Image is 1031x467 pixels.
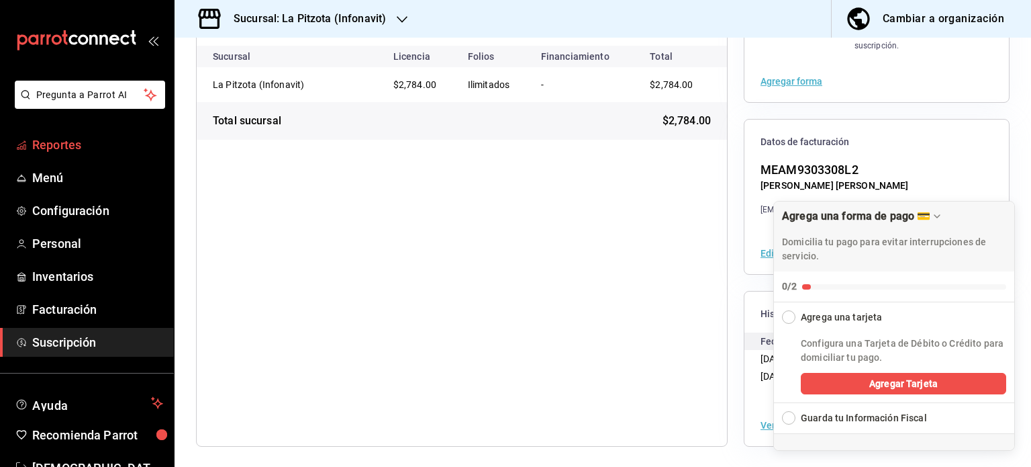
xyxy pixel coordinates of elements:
[782,210,930,222] div: Agrega una forma de pago 💳
[760,77,822,86] button: Agregar forma
[213,78,347,91] div: La Pitzota (Infonavit)
[634,46,727,67] th: Total
[213,51,287,62] div: Sucursal
[883,9,1004,28] div: Cambiar a organización
[773,201,1015,451] div: Agrega una forma de pago 💳
[801,337,1006,365] p: Configura una Tarjeta de Débito o Crédito para domiciliar tu pago.
[9,97,165,112] a: Pregunta a Parrot AI
[32,300,163,319] span: Facturación
[148,35,158,46] button: open_drawer_menu
[774,202,1014,302] button: Collapse Checklist
[457,67,530,102] td: Ilimitados
[760,28,993,52] div: Agrega tu para domiciliar el cobro de tu suscripción.
[650,79,693,90] span: $2,784.00
[213,113,281,129] div: Total sucursal
[32,426,163,444] span: Recomienda Parrot
[32,235,163,253] span: Personal
[801,411,927,425] div: Guarda tu Información Fiscal
[801,310,882,325] div: Agrega una tarjeta
[782,235,1006,263] p: Domicilia tu pago para evitar interrupciones de servicio.
[530,46,634,67] th: Financiamiento
[814,29,868,38] strong: forma de pago
[36,88,144,102] span: Pregunta a Parrot AI
[15,81,165,109] button: Pregunta a Parrot AI
[662,113,711,129] span: $2,784.00
[457,46,530,67] th: Folios
[760,333,877,350] div: Fecha
[760,204,909,216] div: [EMAIL_ADDRESS][DOMAIN_NAME]
[782,280,797,294] div: 0/2
[32,333,163,351] span: Suscripción
[760,421,813,430] button: Ver historial
[760,136,993,148] span: Datos de facturación
[393,79,436,90] span: $2,784.00
[32,169,163,187] span: Menú
[760,368,877,385] div: [DATE]
[32,136,163,154] span: Reportes
[530,67,634,102] td: -
[760,249,812,258] button: Editar datos
[32,267,163,286] span: Inventarios
[760,350,877,368] div: [DATE]
[32,202,163,220] span: Configuración
[774,302,1014,325] button: Collapse Checklist
[760,308,993,321] span: Historial de pago
[801,373,1006,394] button: Agregar Tarjeta
[760,179,909,193] div: [PERSON_NAME] [PERSON_NAME]
[774,403,1014,433] button: Expand Checklist
[760,161,909,179] div: MEAM9303308L2
[32,395,146,411] span: Ayuda
[869,377,938,391] span: Agregar Tarjeta
[774,202,1014,271] div: Drag to move checklist
[383,46,457,67] th: Licencia
[223,11,386,27] h3: Sucursal: La Pitzota (Infonavit)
